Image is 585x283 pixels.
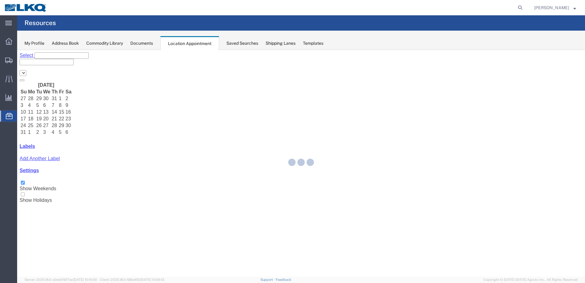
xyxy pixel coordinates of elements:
[73,278,97,281] span: [DATE] 10:10:00
[24,15,56,31] h4: Resources
[10,52,18,58] td: 4
[3,39,10,45] th: Su
[3,59,10,65] td: 10
[34,52,41,58] td: 7
[34,46,41,52] td: 31
[48,39,55,45] th: Sa
[34,66,41,72] td: 21
[26,66,34,72] td: 20
[41,39,47,45] th: Fr
[4,131,8,135] input: Show Weekends
[2,3,17,8] a: Select
[10,59,18,65] td: 11
[26,46,34,52] td: 30
[10,39,18,45] th: Mo
[48,79,55,85] td: 6
[26,39,34,45] th: We
[48,46,55,52] td: 2
[34,39,41,45] th: Th
[26,52,34,58] td: 6
[26,59,34,65] td: 13
[34,79,41,85] td: 4
[100,278,164,281] span: Client: 2025.18.0-198a450
[10,73,18,79] td: 25
[34,59,41,65] td: 14
[3,46,10,52] td: 27
[41,59,47,65] td: 15
[10,32,47,38] th: [DATE]
[19,46,25,52] td: 29
[48,66,55,72] td: 23
[34,73,41,79] td: 28
[19,73,25,79] td: 26
[41,79,47,85] td: 5
[2,130,39,141] label: Show Weekends
[160,36,219,50] div: Location Appointment
[534,4,576,11] button: [PERSON_NAME]
[10,46,18,52] td: 28
[2,3,16,8] span: Select
[41,46,47,52] td: 1
[19,52,25,58] td: 5
[41,52,47,58] td: 8
[86,40,123,47] div: Commodity Library
[41,66,47,72] td: 22
[48,73,55,79] td: 30
[19,79,25,85] td: 2
[4,3,47,12] img: logo
[26,79,34,85] td: 3
[48,52,55,58] td: 9
[226,40,258,47] div: Saved Searches
[24,40,44,47] div: My Profile
[3,79,10,85] td: 31
[260,278,276,281] a: Support
[534,4,569,11] span: Ryan Gledhill
[41,73,47,79] td: 29
[19,59,25,65] td: 12
[48,59,55,65] td: 16
[52,40,79,47] div: Address Book
[303,40,323,47] div: Templates
[10,66,18,72] td: 18
[19,39,25,45] th: Tu
[3,66,10,72] td: 17
[2,94,18,99] a: Labels
[3,73,10,79] td: 24
[140,278,164,281] span: [DATE] 10:06:13
[130,40,153,47] div: Documents
[266,40,296,47] div: Shipping Lanes
[19,66,25,72] td: 19
[2,118,22,123] a: Settings
[483,277,578,282] span: Copyright © [DATE]-[DATE] Agistix Inc., All Rights Reserved
[4,142,8,146] input: Show Holidays
[2,106,43,111] a: Add Another Label
[24,278,97,281] span: Server: 2025.18.0-a0edd1917ac
[10,79,18,85] td: 1
[2,142,35,153] label: Show Holidays
[276,278,291,281] a: Feedback
[26,73,34,79] td: 27
[3,52,10,58] td: 3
